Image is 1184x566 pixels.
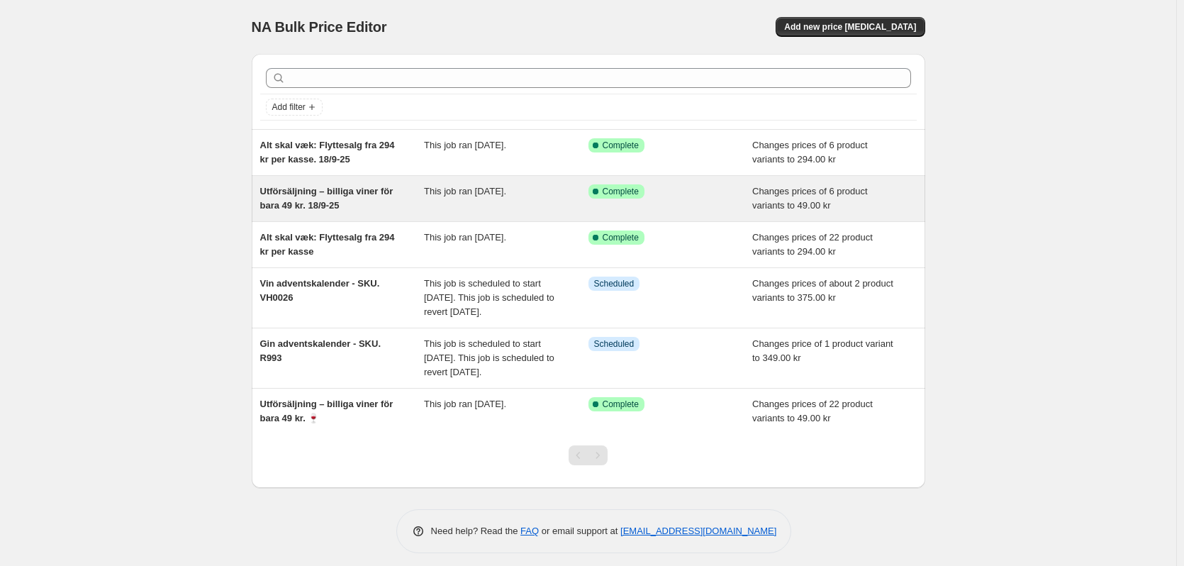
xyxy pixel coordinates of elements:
a: [EMAIL_ADDRESS][DOMAIN_NAME] [620,526,776,536]
span: Alt skal væk: Flyttesalg fra 294 kr per kasse [260,232,395,257]
span: Utförsäljning – billiga viner för bara 49 kr. 🍷 [260,399,393,423]
nav: Pagination [569,445,608,465]
span: This job ran [DATE]. [424,232,506,243]
span: or email support at [539,526,620,536]
span: Changes prices of 6 product variants to 294.00 kr [752,140,868,165]
button: Add new price [MEDICAL_DATA] [776,17,925,37]
span: Complete [603,232,639,243]
span: Need help? Read the [431,526,521,536]
span: Alt skal væk: Flyttesalg fra 294 kr per kasse. 18/9-25 [260,140,395,165]
span: Add filter [272,101,306,113]
span: Complete [603,186,639,197]
span: This job ran [DATE]. [424,140,506,150]
span: NA Bulk Price Editor [252,19,387,35]
button: Add filter [266,99,323,116]
span: This job is scheduled to start [DATE]. This job is scheduled to revert [DATE]. [424,278,554,317]
span: Complete [603,140,639,151]
span: Complete [603,399,639,410]
span: Changes price of 1 product variant to 349.00 kr [752,338,893,363]
span: Changes prices of 22 product variants to 294.00 kr [752,232,873,257]
span: This job is scheduled to start [DATE]. This job is scheduled to revert [DATE]. [424,338,554,377]
span: Changes prices of about 2 product variants to 375.00 kr [752,278,893,303]
span: Gin adventskalender - SKU. R993 [260,338,381,363]
span: Scheduled [594,278,635,289]
span: This job ran [DATE]. [424,399,506,409]
span: Utförsäljning – billiga viner för bara 49 kr. 18/9-25 [260,186,393,211]
span: Changes prices of 22 product variants to 49.00 kr [752,399,873,423]
span: Scheduled [594,338,635,350]
span: Add new price [MEDICAL_DATA] [784,21,916,33]
span: Changes prices of 6 product variants to 49.00 kr [752,186,868,211]
span: This job ran [DATE]. [424,186,506,196]
a: FAQ [520,526,539,536]
span: Vin adventskalender - SKU. VH0026 [260,278,380,303]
